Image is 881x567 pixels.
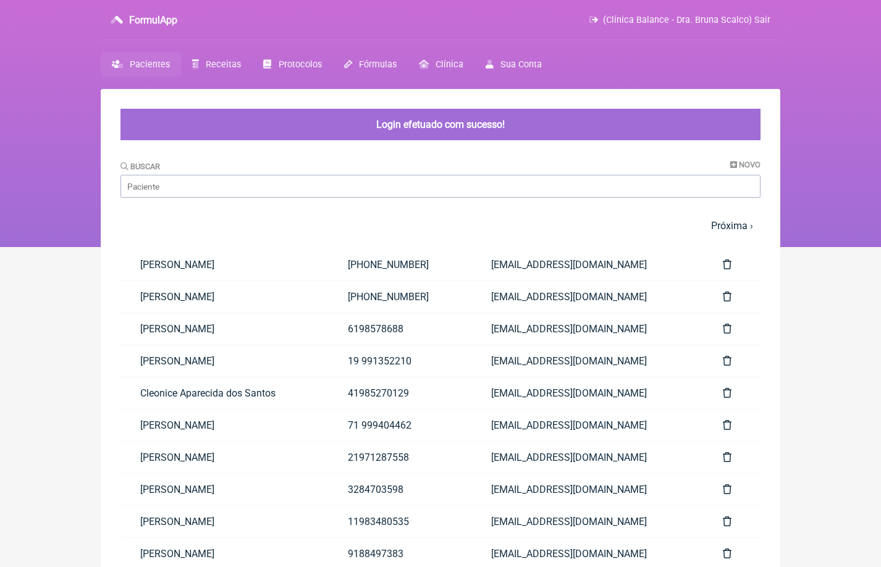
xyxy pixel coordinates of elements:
a: Pacientes [101,52,181,77]
a: [EMAIL_ADDRESS][DOMAIN_NAME] [471,442,703,473]
a: 19 991352210 [328,345,471,377]
a: Protocolos [252,52,332,77]
span: Receitas [206,59,241,70]
a: Próxima › [711,220,753,232]
a: 71 999404462 [328,409,471,441]
span: Protocolos [279,59,322,70]
a: (Clínica Balance - Dra. Bruna Scalco) Sair [589,15,770,25]
input: Paciente [120,175,761,198]
div: Login efetuado com sucesso! [120,109,761,140]
a: [EMAIL_ADDRESS][DOMAIN_NAME] [471,506,703,537]
a: [EMAIL_ADDRESS][DOMAIN_NAME] [471,377,703,409]
a: [PERSON_NAME] [120,345,328,377]
span: Fórmulas [359,59,397,70]
a: [PERSON_NAME] [120,506,328,537]
a: 41985270129 [328,377,471,409]
a: [PERSON_NAME] [120,313,328,345]
a: [EMAIL_ADDRESS][DOMAIN_NAME] [471,345,703,377]
a: Cleonice Aparecida dos Santos [120,377,328,409]
a: [PERSON_NAME] [120,249,328,280]
a: [EMAIL_ADDRESS][DOMAIN_NAME] [471,313,703,345]
span: Sua Conta [500,59,542,70]
span: Clínica [436,59,463,70]
a: [PERSON_NAME] [120,442,328,473]
a: Novo [730,160,761,169]
a: 21971287558 [328,442,471,473]
a: Clínica [408,52,474,77]
a: Sua Conta [474,52,553,77]
a: 3284703598 [328,474,471,505]
label: Buscar [120,162,160,171]
span: Novo [739,160,761,169]
a: [PHONE_NUMBER] [328,249,471,280]
h3: FormulApp [129,14,177,26]
a: 11983480535 [328,506,471,537]
span: Pacientes [130,59,170,70]
a: Fórmulas [333,52,408,77]
a: [EMAIL_ADDRESS][DOMAIN_NAME] [471,409,703,441]
a: [EMAIL_ADDRESS][DOMAIN_NAME] [471,281,703,313]
a: [PERSON_NAME] [120,281,328,313]
a: Receitas [181,52,252,77]
a: [EMAIL_ADDRESS][DOMAIN_NAME] [471,474,703,505]
a: [PHONE_NUMBER] [328,281,471,313]
a: [PERSON_NAME] [120,409,328,441]
nav: pager [120,212,761,239]
a: [PERSON_NAME] [120,474,328,505]
span: (Clínica Balance - Dra. Bruna Scalco) Sair [603,15,770,25]
a: 6198578688 [328,313,471,345]
a: [EMAIL_ADDRESS][DOMAIN_NAME] [471,249,703,280]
